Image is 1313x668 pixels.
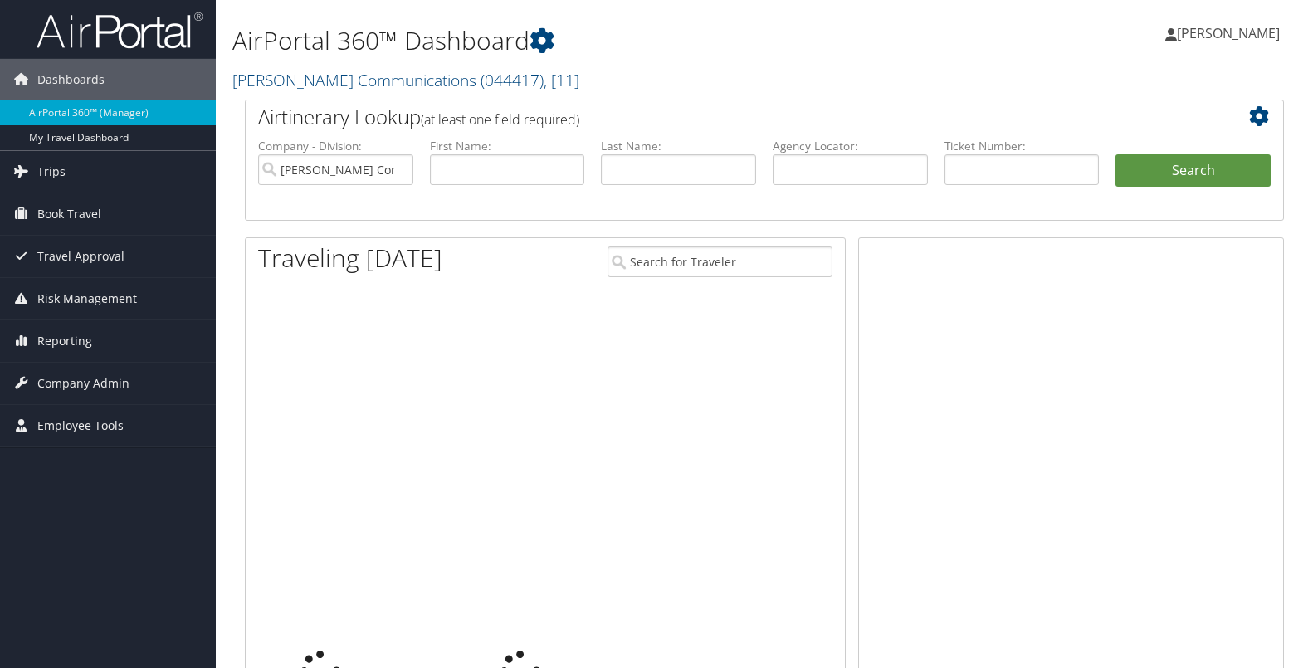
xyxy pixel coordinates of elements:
span: , [ 11 ] [544,69,579,91]
h2: Airtinerary Lookup [258,103,1184,131]
img: airportal-logo.png [37,11,203,50]
span: (at least one field required) [421,110,579,129]
label: Ticket Number: [944,138,1100,154]
label: Agency Locator: [773,138,928,154]
label: Company - Division: [258,138,413,154]
span: Employee Tools [37,405,124,446]
span: ( 044417 ) [481,69,544,91]
span: Trips [37,151,66,193]
h1: Traveling [DATE] [258,241,442,275]
span: Dashboards [37,59,105,100]
a: [PERSON_NAME] Communications [232,69,579,91]
span: Risk Management [37,278,137,319]
span: Company Admin [37,363,129,404]
h1: AirPortal 360™ Dashboard [232,23,942,58]
a: [PERSON_NAME] [1165,8,1296,58]
input: Search for Traveler [608,246,832,277]
span: Travel Approval [37,236,124,277]
label: First Name: [430,138,585,154]
label: Last Name: [601,138,756,154]
span: [PERSON_NAME] [1177,24,1280,42]
button: Search [1115,154,1271,188]
span: Book Travel [37,193,101,235]
span: Reporting [37,320,92,362]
